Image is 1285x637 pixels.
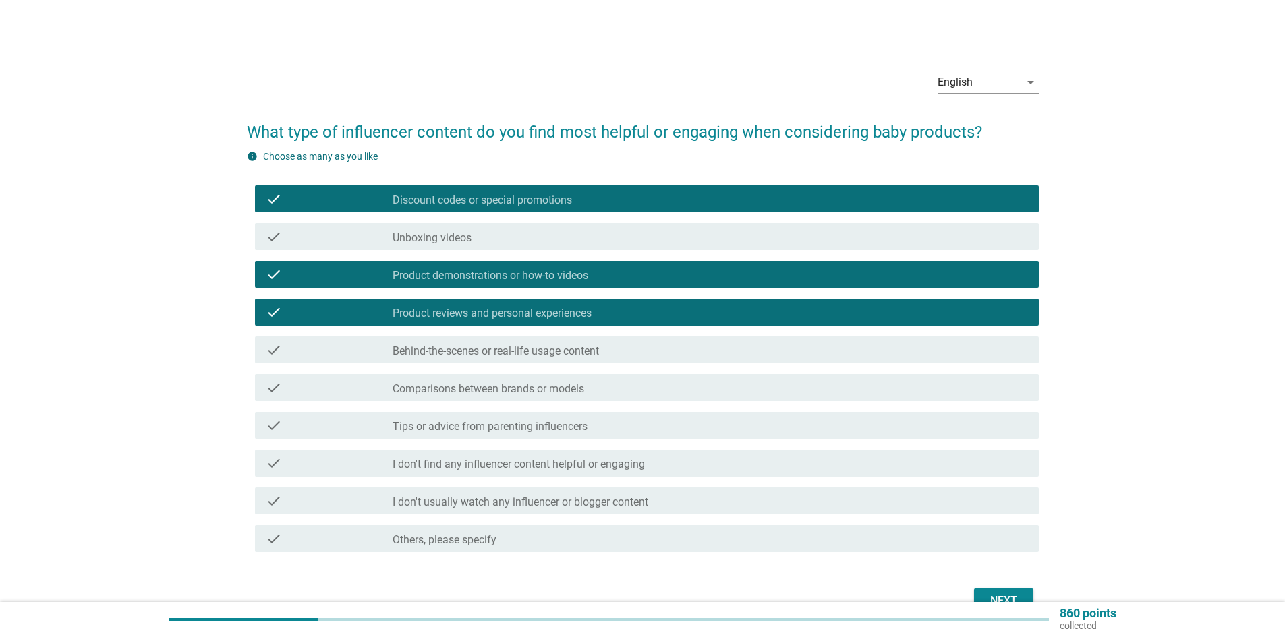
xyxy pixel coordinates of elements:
label: Product demonstrations or how-to videos [393,269,588,282]
button: Next [974,588,1033,613]
div: Next [985,593,1023,609]
i: check [266,191,282,207]
i: info [247,151,258,162]
label: I don't usually watch any influencer or blogger content [393,495,648,509]
label: Tips or advice from parenting influencers [393,420,588,433]
label: Product reviews and personal experiences [393,307,592,320]
label: Comparisons between brands or models [393,382,584,396]
i: check [266,493,282,509]
p: collected [1060,619,1116,632]
i: check [266,380,282,396]
i: check [266,455,282,471]
label: Behind-the-scenes or real-life usage content [393,344,599,358]
i: check [266,229,282,245]
p: 860 points [1060,607,1116,619]
i: check [266,304,282,320]
label: Discount codes or special promotions [393,193,572,207]
label: Unboxing videos [393,231,472,245]
h2: What type of influencer content do you find most helpful or engaging when considering baby products? [247,107,1039,144]
i: arrow_drop_down [1023,74,1039,90]
div: English [938,76,973,88]
i: check [266,530,282,547]
i: check [266,417,282,433]
label: Others, please specify [393,533,496,547]
i: check [266,266,282,282]
label: Choose as many as you like [263,151,378,162]
label: I don't find any influencer content helpful or engaging [393,458,645,471]
i: check [266,342,282,358]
